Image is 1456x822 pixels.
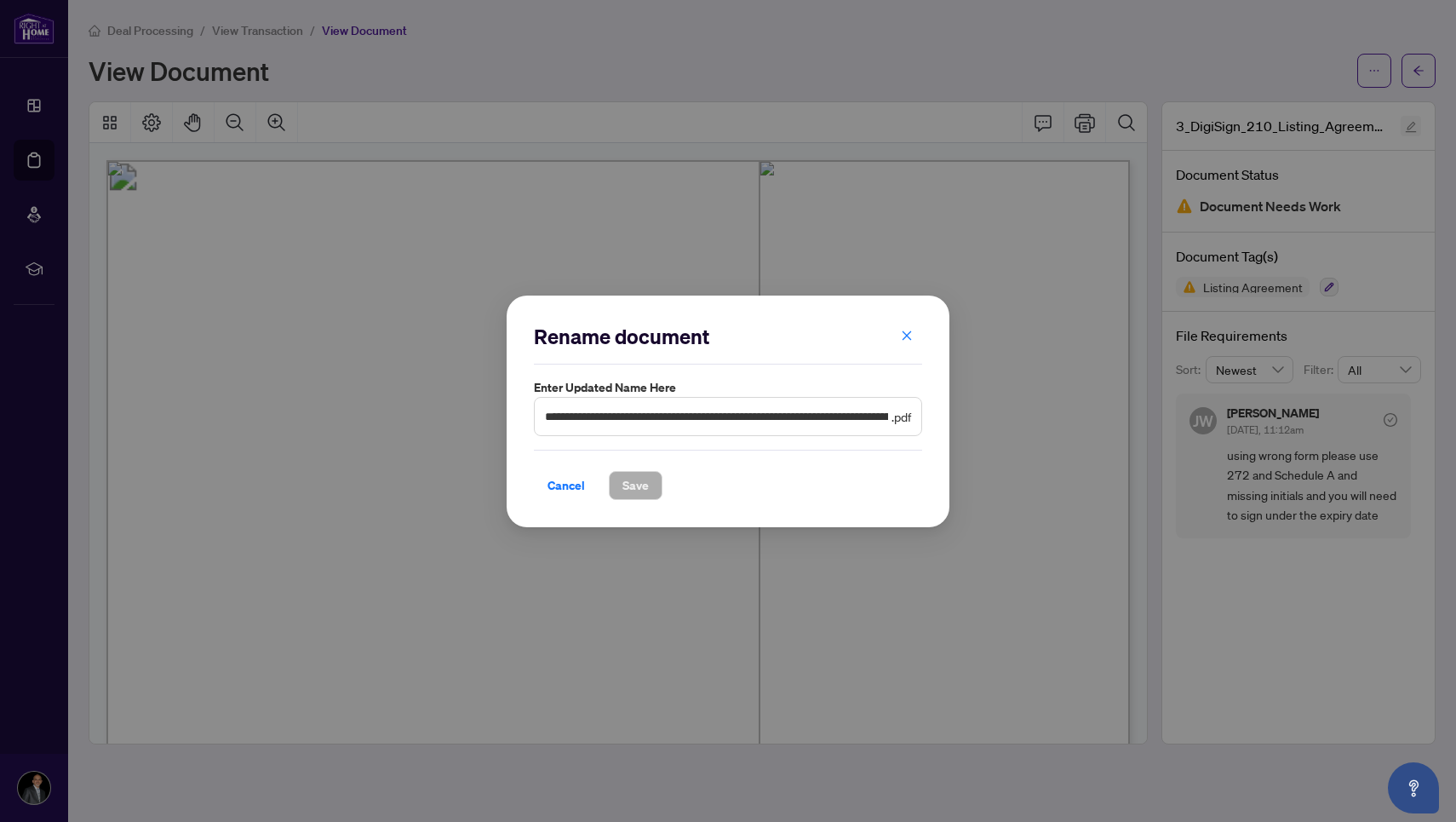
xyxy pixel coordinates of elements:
h2: Rename document [534,323,922,350]
button: Save [609,470,662,499]
label: Enter updated name here [534,378,922,397]
button: Open asap [1388,762,1439,813]
button: Cancel [534,470,599,499]
span: close [901,329,913,341]
span: Cancel [547,471,585,498]
span: .pdf [891,406,911,425]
